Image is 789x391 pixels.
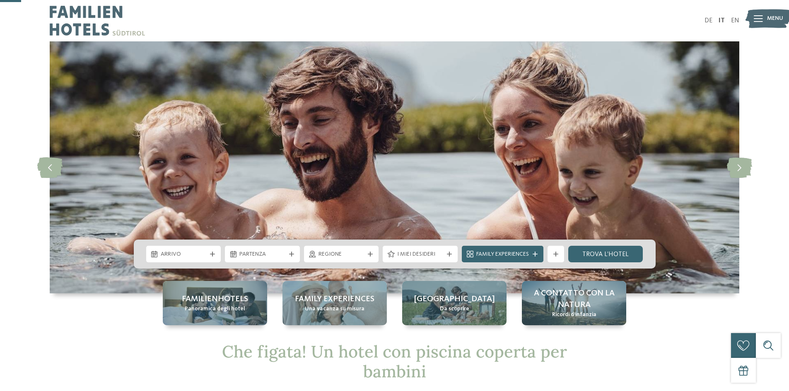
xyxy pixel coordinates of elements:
[731,17,739,24] a: EN
[414,293,495,305] span: [GEOGRAPHIC_DATA]
[705,17,712,24] a: DE
[440,305,469,313] span: Da scoprire
[767,14,783,23] span: Menu
[719,17,725,24] a: IT
[318,250,364,259] span: Regione
[295,293,374,305] span: Family experiences
[50,41,739,293] img: Cercate un hotel con piscina coperta per bambini in Alto Adige?
[222,341,567,382] span: Che figata! Un hotel con piscina coperta per bambini
[239,250,285,259] span: Partenza
[397,250,443,259] span: I miei desideri
[161,250,207,259] span: Arrivo
[552,311,596,319] span: Ricordi d’infanzia
[185,305,245,313] span: Panoramica degli hotel
[305,305,364,313] span: Una vacanza su misura
[182,293,248,305] span: Familienhotels
[522,281,626,325] a: Cercate un hotel con piscina coperta per bambini in Alto Adige? A contatto con la natura Ricordi ...
[476,250,529,259] span: Family Experiences
[568,246,643,262] a: trova l’hotel
[402,281,507,325] a: Cercate un hotel con piscina coperta per bambini in Alto Adige? [GEOGRAPHIC_DATA] Da scoprire
[530,288,618,311] span: A contatto con la natura
[282,281,387,325] a: Cercate un hotel con piscina coperta per bambini in Alto Adige? Family experiences Una vacanza su...
[163,281,267,325] a: Cercate un hotel con piscina coperta per bambini in Alto Adige? Familienhotels Panoramica degli h...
